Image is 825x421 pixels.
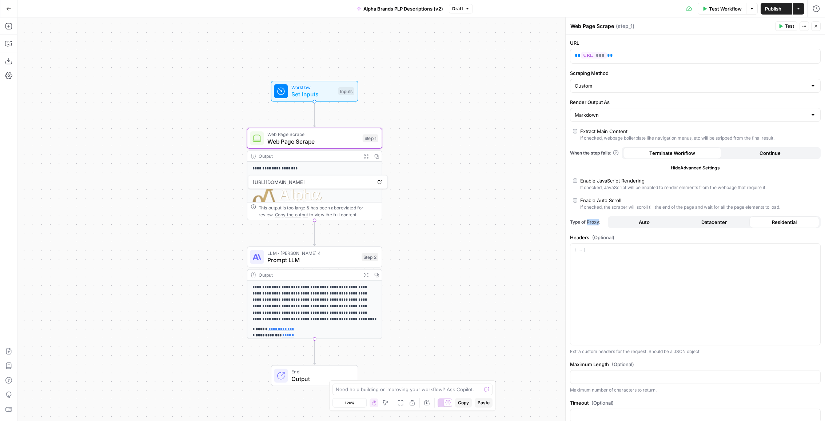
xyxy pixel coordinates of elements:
[291,368,351,375] span: End
[291,84,335,91] span: Workflow
[592,234,614,241] span: (Optional)
[765,5,781,12] span: Publish
[291,374,351,383] span: Output
[267,249,358,256] span: LLM · [PERSON_NAME] 4
[772,218,797,226] span: Residential
[570,23,614,30] textarea: Web Page Scrape
[775,21,797,31] button: Test
[580,128,627,135] div: Extract Main Content
[616,23,634,30] span: ( step_1 )
[362,253,378,261] div: Step 2
[580,184,766,191] div: If checked, JavaScript will be enabled to render elements from the webpage that require it.
[449,4,473,13] button: Draft
[698,3,746,15] button: Test Workflow
[573,198,577,203] input: Enable Auto ScrollIf checked, the scraper will scroll till the end of the page and wait for all t...
[570,69,821,77] label: Scraping Method
[259,204,378,218] div: This output is too large & has been abbreviated for review. to view the full content.
[363,135,378,143] div: Step 1
[591,399,614,406] span: (Optional)
[458,400,469,406] span: Copy
[247,365,382,386] div: EndOutput
[570,150,619,156] a: When the step fails:
[313,101,316,127] g: Edge from start to step_1
[580,135,774,141] div: If checked, webpage boilerplate like navigation menus, etc will be stripped from the final result.
[580,197,621,204] div: Enable Auto Scroll
[267,137,359,146] span: Web Page Scrape
[575,111,807,119] input: Markdown
[761,3,792,15] button: Publish
[291,90,335,99] span: Set Inputs
[313,220,316,245] g: Edge from step_1 to step_2
[570,219,605,225] span: Type of Proxy:
[709,5,742,12] span: Test Workflow
[344,400,355,406] span: 120%
[573,179,577,183] input: Enable JavaScript RenderingIf checked, JavaScript will be enabled to render elements from the web...
[267,256,358,264] span: Prompt LLM
[701,218,727,226] span: Datacenter
[247,81,382,102] div: WorkflowSet InputsInputs
[580,204,780,210] div: If checked, the scraper will scroll till the end of the page and wait for all the page elements t...
[573,129,577,133] input: Extract Main ContentIf checked, webpage boilerplate like navigation menus, etc will be stripped f...
[580,177,645,184] div: Enable JavaScript Rendering
[785,23,794,29] span: Test
[575,82,807,89] input: Custom
[259,153,358,160] div: Output
[267,131,359,138] span: Web Page Scrape
[671,165,720,171] span: Hide Advanced Settings
[570,399,821,406] label: Timeout
[612,361,634,368] span: (Optional)
[570,99,821,106] label: Render Output As
[251,176,374,189] span: [URL][DOMAIN_NAME]
[475,398,493,408] button: Paste
[570,39,821,47] label: URL
[259,271,358,278] div: Output
[639,218,650,226] span: Auto
[455,398,472,408] button: Copy
[570,387,821,393] div: Maximum number of characters to return.
[570,348,821,355] div: Extra custom headers for the request. Should be a JSON object
[452,5,463,12] span: Draft
[721,147,820,159] button: Continue
[363,5,443,12] span: Alpha Brands PLP Descriptions (v2)
[609,216,679,228] button: Auto
[649,149,695,157] span: Terminate Workflow
[338,87,354,95] div: Inputs
[570,234,821,241] label: Headers
[478,400,490,406] span: Paste
[352,3,447,15] button: Alpha Brands PLP Descriptions (v2)
[570,361,821,368] label: Maximum Length
[760,149,781,157] span: Continue
[275,212,308,217] span: Copy the output
[313,339,316,364] g: Edge from step_2 to end
[679,216,749,228] button: Datacenter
